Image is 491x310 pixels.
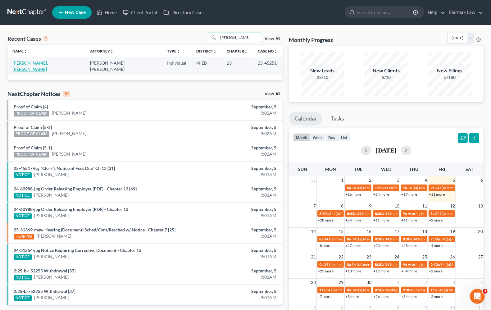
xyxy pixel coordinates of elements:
[477,253,484,261] span: 27
[421,253,428,261] span: 25
[401,243,417,248] a: +28 more
[341,202,344,210] span: 8
[325,112,350,125] a: Tasks
[368,202,372,210] span: 9
[407,185,488,190] span: 341(a) Meeting of Creditors for [PERSON_NAME]
[403,211,407,216] span: 9a
[193,130,276,137] div: 9:02AM
[244,50,248,53] i: unfold_more
[446,7,483,18] a: Fairmax Law
[368,176,372,184] span: 2
[14,227,175,232] a: 25-31369-maw Hearing (Document) Sched/Cont/Resched w/ Notice - Chapter 7 [25]
[329,211,389,216] span: 341(a) Meeting for [PERSON_NAME]
[338,228,344,235] span: 15
[483,289,488,294] span: 3
[401,269,417,273] a: +34 more
[14,186,137,191] a: 24-60988-jpg Order Releasing Employer (PDF) - Chapter 13 [69]
[346,243,361,248] a: +27 more
[403,237,412,241] span: 8:30a
[160,7,208,18] a: Directory Cases
[346,192,361,197] a: +16 more
[430,262,440,267] span: 9:30a
[301,67,344,74] div: New Leads
[318,218,334,222] a: +28 more
[480,176,484,184] span: 6
[14,248,141,253] a: 24-31554-jpg Notice Requiring Corrective Document - Chapter 13
[14,166,115,171] a: 25-45517-lsg "Clerk's Notice of Fees Due" Ch 13 [31]
[428,67,471,74] div: New Filings
[429,218,443,222] a: +2 more
[385,211,482,216] span: 341(a) Meeting for [PERSON_NAME] and [PERSON_NAME]
[193,212,276,219] div: 9:01AM
[298,166,307,172] span: Sun
[63,91,70,97] div: 10
[347,288,351,292] span: 8a
[401,218,417,222] a: +41 more
[338,253,344,261] span: 22
[375,262,384,267] span: 8:30a
[366,253,372,261] span: 23
[387,185,443,190] span: Docket Text: for [PERSON_NAME]
[318,294,331,299] a: +7 more
[193,294,276,301] div: 9:01AM
[430,211,434,216] span: 8a
[385,288,434,292] span: Meeting for [PERSON_NAME]
[265,37,280,41] a: View All
[193,110,276,116] div: 9:02AM
[93,7,120,18] a: Home
[14,207,128,212] a: 24-60988-jpg Order Releasing Employer (PDF) - Chapter 13
[385,237,482,241] span: 341(a) Meeting for [PERSON_NAME] and [PERSON_NAME]
[14,275,32,280] div: NOTICE
[430,185,434,190] span: 9a
[14,234,34,239] div: HEARING
[364,74,408,80] div: 5/10
[403,262,407,267] span: 9a
[14,295,32,301] div: NOTICE
[14,193,32,198] div: NOTICE
[193,171,276,178] div: 9:01AM
[14,172,32,178] div: NOTICE
[352,237,412,241] span: 341(a) Meeting for [PERSON_NAME]
[347,262,351,267] span: 8a
[407,262,456,267] span: Hearing for [PERSON_NAME]
[213,50,217,53] i: unfold_more
[347,185,351,190] span: 8a
[357,7,414,18] input: Search by name...
[34,171,69,178] a: [PERSON_NAME]
[265,92,280,96] a: View All
[396,176,400,184] span: 3
[34,192,69,198] a: [PERSON_NAME]
[449,253,456,261] span: 26
[429,294,443,299] a: +2 more
[470,289,485,304] iframe: Intercom live chat
[346,269,361,273] a: +18 more
[12,49,27,53] a: Nameunfold_more
[319,211,329,216] span: 8:30a
[193,145,276,151] div: September, 5
[357,211,417,216] span: 341(a) Meeting for [PERSON_NAME]
[319,237,323,241] span: 8a
[110,50,114,53] i: unfold_more
[375,211,384,216] span: 8:30a
[319,262,323,267] span: 9a
[34,253,69,260] a: [PERSON_NAME]
[52,151,86,157] a: [PERSON_NAME]
[196,49,217,53] a: Districtunfold_more
[289,36,333,43] h3: Monthly Progress
[346,218,361,222] a: +24 more
[37,233,71,239] a: [PERSON_NAME]
[193,227,276,233] div: September, 5
[319,288,325,292] span: 11a
[85,57,162,75] td: [PERSON_NAME] [PERSON_NAME]
[424,279,428,286] span: 2
[14,104,48,109] a: Proof of Claim [4]
[7,90,70,98] div: NextChapter Notices
[218,33,262,42] input: Search by name...
[480,279,484,286] span: 4
[413,237,473,241] span: 341(a) meeting for [PERSON_NAME]
[403,185,407,190] span: 9a
[375,185,386,190] span: 12:29a
[14,254,32,260] div: NOTICE
[193,288,276,294] div: September, 5
[227,49,248,53] a: Chapterunfold_more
